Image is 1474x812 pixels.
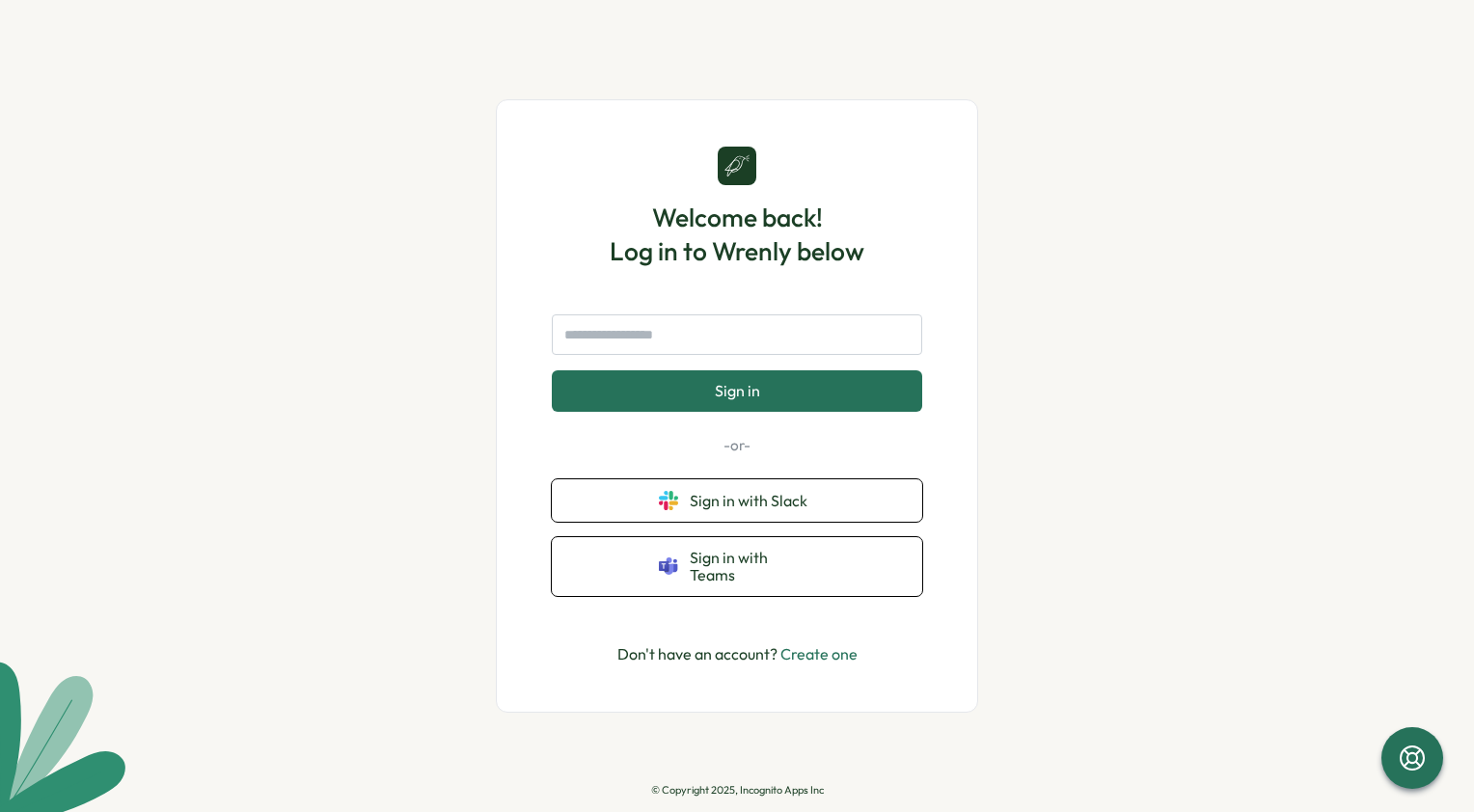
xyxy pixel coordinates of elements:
[552,435,922,456] p: -or-
[552,479,922,522] button: Sign in with Slack
[552,537,922,596] button: Sign in with Teams
[651,784,824,797] p: © Copyright 2025, Incognito Apps Inc
[610,201,864,268] h1: Welcome back! Log in to Wrenly below
[552,370,922,411] button: Sign in
[617,642,858,666] p: Don't have an account?
[715,382,760,399] span: Sign in
[690,549,815,584] span: Sign in with Teams
[690,492,815,509] span: Sign in with Slack
[780,644,858,663] a: Create one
